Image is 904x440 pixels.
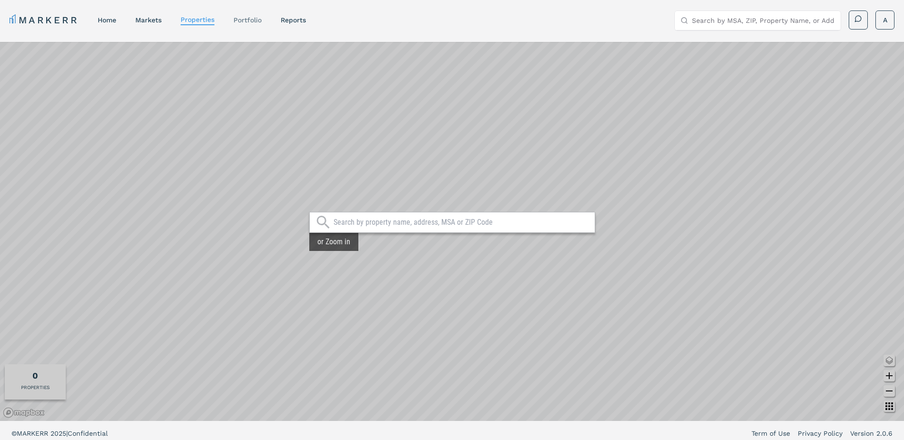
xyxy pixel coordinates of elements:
input: Search by MSA, ZIP, Property Name, or Address [692,11,835,30]
a: home [98,16,116,24]
div: or Zoom in [309,233,358,251]
span: 2025 | [51,430,68,437]
a: Mapbox logo [3,407,45,418]
button: A [875,10,894,30]
a: markets [135,16,162,24]
a: Version 2.0.6 [850,429,893,438]
a: reports [281,16,306,24]
a: MARKERR [10,13,79,27]
span: A [883,15,887,25]
a: Portfolio [234,16,262,24]
input: Search by property name, address, MSA or ZIP Code [334,218,590,227]
span: MARKERR [17,430,51,437]
div: PROPERTIES [21,384,50,391]
button: Other options map button [884,400,895,412]
a: Privacy Policy [798,429,843,438]
div: Total of properties [32,369,38,382]
button: Zoom out map button [884,385,895,397]
button: Zoom in map button [884,370,895,381]
button: Change style map button [884,355,895,366]
a: properties [181,16,214,23]
span: © [11,430,17,437]
a: Term of Use [752,429,790,438]
span: Confidential [68,430,108,437]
